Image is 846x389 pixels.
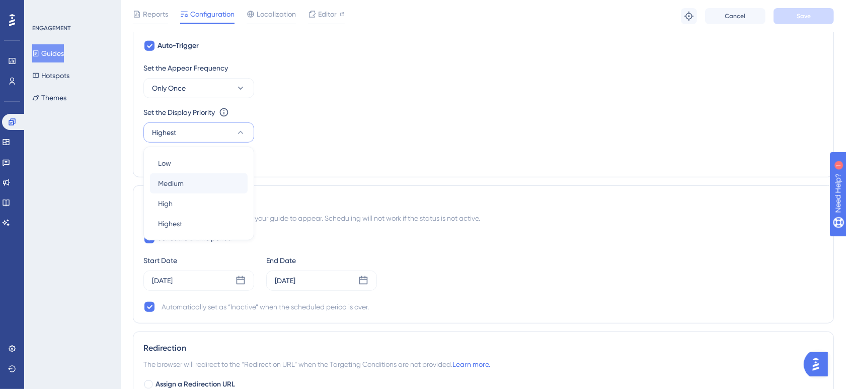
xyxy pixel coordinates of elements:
[150,173,248,193] button: Medium
[152,275,173,287] div: [DATE]
[32,67,69,85] button: Hotspots
[152,126,176,139] span: Highest
[158,198,173,210] span: High
[150,193,248,214] button: High
[150,153,248,173] button: Low
[143,62,823,74] div: Set the Appear Frequency
[275,275,295,287] div: [DATE]
[158,40,199,52] span: Auto-Trigger
[32,89,66,107] button: Themes
[797,12,811,20] span: Save
[143,254,254,267] div: Start Date
[158,157,171,169] span: Low
[32,24,70,32] div: ENGAGEMENT
[143,8,168,20] span: Reports
[266,254,377,267] div: End Date
[725,12,746,20] span: Cancel
[32,44,64,62] button: Guides
[705,8,765,24] button: Cancel
[143,212,823,224] div: You can schedule a time period for your guide to appear. Scheduling will not work if the status i...
[143,106,215,118] div: Set the Display Priority
[24,3,63,15] span: Need Help?
[143,196,823,208] div: Scheduling
[143,78,254,98] button: Only Once
[143,342,823,354] div: Redirection
[158,177,184,189] span: Medium
[70,5,73,13] div: 1
[257,8,296,20] span: Localization
[152,82,186,94] span: Only Once
[143,122,254,143] button: Highest
[318,8,337,20] span: Editor
[190,8,235,20] span: Configuration
[150,214,248,234] button: Highest
[774,8,834,24] button: Save
[162,301,369,313] div: Automatically set as “Inactive” when the scheduled period is over.
[143,358,490,370] span: The browser will redirect to the “Redirection URL” when the Targeting Conditions are not provided.
[158,218,182,230] span: Highest
[452,360,490,368] a: Learn more.
[804,349,834,379] iframe: UserGuiding AI Assistant Launcher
